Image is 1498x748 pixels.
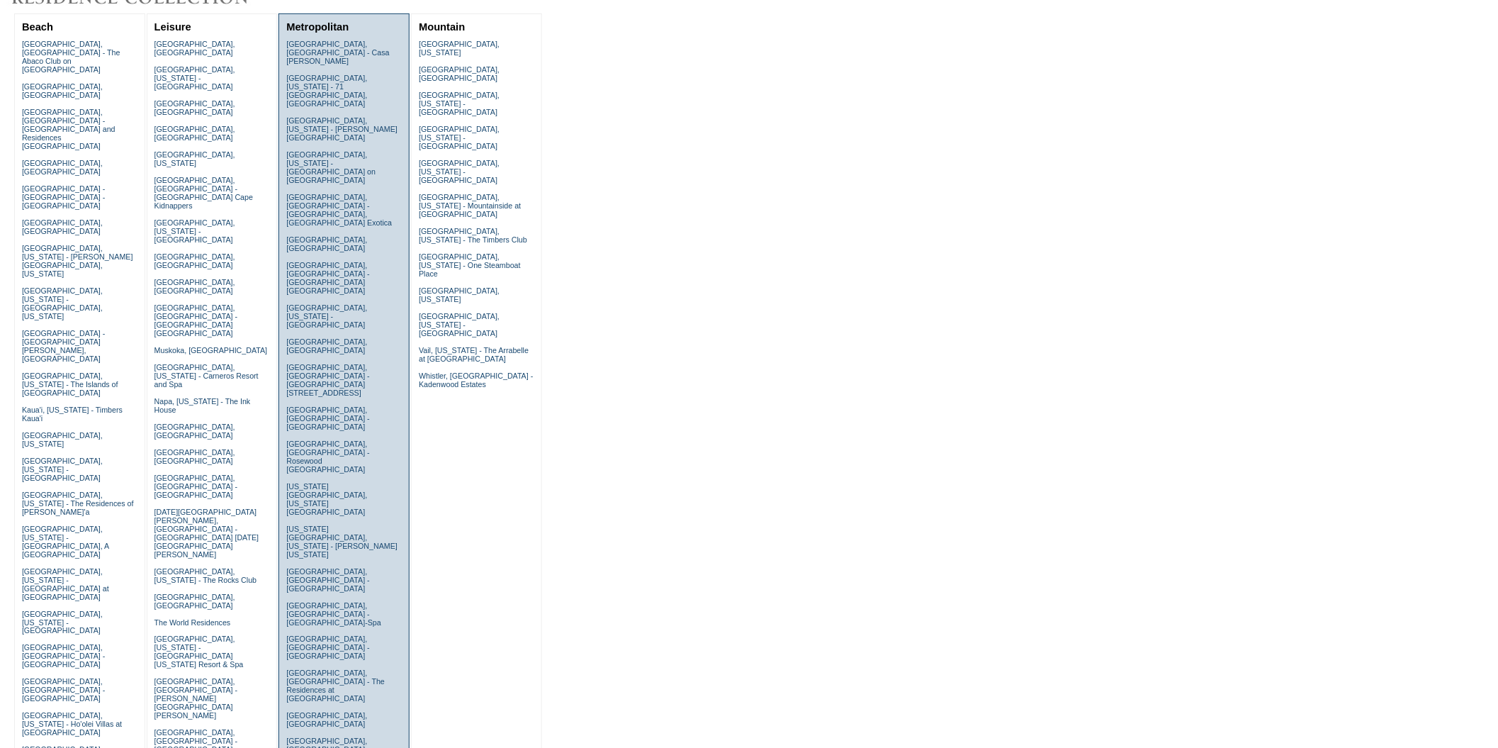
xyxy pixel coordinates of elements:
[22,40,120,74] a: [GEOGRAPHIC_DATA], [GEOGRAPHIC_DATA] - The Abaco Club on [GEOGRAPHIC_DATA]
[22,567,109,601] a: [GEOGRAPHIC_DATA], [US_STATE] - [GEOGRAPHIC_DATA] at [GEOGRAPHIC_DATA]
[419,372,533,389] a: Whistler, [GEOGRAPHIC_DATA] - Kadenwood Estates
[419,312,500,337] a: [GEOGRAPHIC_DATA], [US_STATE] - [GEOGRAPHIC_DATA]
[419,252,521,278] a: [GEOGRAPHIC_DATA], [US_STATE] - One Steamboat Place
[286,635,369,661] a: [GEOGRAPHIC_DATA], [GEOGRAPHIC_DATA] - [GEOGRAPHIC_DATA]
[154,252,235,269] a: [GEOGRAPHIC_DATA], [GEOGRAPHIC_DATA]
[419,40,500,57] a: [GEOGRAPHIC_DATA], [US_STATE]
[419,227,527,244] a: [GEOGRAPHIC_DATA], [US_STATE] - The Timbers Club
[154,303,237,337] a: [GEOGRAPHIC_DATA], [GEOGRAPHIC_DATA] - [GEOGRAPHIC_DATA] [GEOGRAPHIC_DATA]
[154,65,235,91] a: [GEOGRAPHIC_DATA], [US_STATE] - [GEOGRAPHIC_DATA]
[154,567,257,584] a: [GEOGRAPHIC_DATA], [US_STATE] - The Rocks Club
[154,448,235,465] a: [GEOGRAPHIC_DATA], [GEOGRAPHIC_DATA]
[286,482,367,516] a: [US_STATE][GEOGRAPHIC_DATA], [US_STATE][GEOGRAPHIC_DATA]
[154,218,235,244] a: [GEOGRAPHIC_DATA], [US_STATE] - [GEOGRAPHIC_DATA]
[22,406,123,423] a: Kaua'i, [US_STATE] - Timbers Kaua'i
[154,618,231,627] a: The World Residences
[286,193,392,227] a: [GEOGRAPHIC_DATA], [GEOGRAPHIC_DATA] - [GEOGRAPHIC_DATA], [GEOGRAPHIC_DATA] Exotica
[154,176,253,210] a: [GEOGRAPHIC_DATA], [GEOGRAPHIC_DATA] - [GEOGRAPHIC_DATA] Cape Kidnappers
[22,372,118,397] a: [GEOGRAPHIC_DATA], [US_STATE] - The Islands of [GEOGRAPHIC_DATA]
[22,159,103,176] a: [GEOGRAPHIC_DATA], [GEOGRAPHIC_DATA]
[419,125,500,150] a: [GEOGRAPHIC_DATA], [US_STATE] - [GEOGRAPHIC_DATA]
[154,397,251,414] a: Napa, [US_STATE] - The Ink House
[419,21,465,33] a: Mountain
[22,457,103,482] a: [GEOGRAPHIC_DATA], [US_STATE] - [GEOGRAPHIC_DATA]
[154,99,235,116] a: [GEOGRAPHIC_DATA], [GEOGRAPHIC_DATA]
[154,346,267,355] a: Muskoka, [GEOGRAPHIC_DATA]
[286,40,389,65] a: [GEOGRAPHIC_DATA], [GEOGRAPHIC_DATA] - Casa [PERSON_NAME]
[154,678,237,720] a: [GEOGRAPHIC_DATA], [GEOGRAPHIC_DATA] - [PERSON_NAME][GEOGRAPHIC_DATA][PERSON_NAME]
[286,116,398,142] a: [GEOGRAPHIC_DATA], [US_STATE] - [PERSON_NAME][GEOGRAPHIC_DATA]
[22,431,103,448] a: [GEOGRAPHIC_DATA], [US_STATE]
[154,40,235,57] a: [GEOGRAPHIC_DATA], [GEOGRAPHIC_DATA]
[22,525,109,559] a: [GEOGRAPHIC_DATA], [US_STATE] - [GEOGRAPHIC_DATA], A [GEOGRAPHIC_DATA]
[419,346,529,363] a: Vail, [US_STATE] - The Arrabelle at [GEOGRAPHIC_DATA]
[419,286,500,303] a: [GEOGRAPHIC_DATA], [US_STATE]
[286,337,367,355] a: [GEOGRAPHIC_DATA], [GEOGRAPHIC_DATA]
[286,74,367,108] a: [GEOGRAPHIC_DATA], [US_STATE] - 71 [GEOGRAPHIC_DATA], [GEOGRAPHIC_DATA]
[286,567,369,593] a: [GEOGRAPHIC_DATA], [GEOGRAPHIC_DATA] - [GEOGRAPHIC_DATA]
[286,261,369,295] a: [GEOGRAPHIC_DATA], [GEOGRAPHIC_DATA] - [GEOGRAPHIC_DATA] [GEOGRAPHIC_DATA]
[154,635,244,669] a: [GEOGRAPHIC_DATA], [US_STATE] - [GEOGRAPHIC_DATA] [US_STATE] Resort & Spa
[419,91,500,116] a: [GEOGRAPHIC_DATA], [US_STATE] - [GEOGRAPHIC_DATA]
[286,235,367,252] a: [GEOGRAPHIC_DATA], [GEOGRAPHIC_DATA]
[286,712,367,729] a: [GEOGRAPHIC_DATA], [GEOGRAPHIC_DATA]
[286,150,376,184] a: [GEOGRAPHIC_DATA], [US_STATE] - [GEOGRAPHIC_DATA] on [GEOGRAPHIC_DATA]
[22,712,122,737] a: [GEOGRAPHIC_DATA], [US_STATE] - Ho'olei Villas at [GEOGRAPHIC_DATA]
[154,423,235,440] a: [GEOGRAPHIC_DATA], [GEOGRAPHIC_DATA]
[419,65,500,82] a: [GEOGRAPHIC_DATA], [GEOGRAPHIC_DATA]
[22,184,105,210] a: [GEOGRAPHIC_DATA] - [GEOGRAPHIC_DATA] - [GEOGRAPHIC_DATA]
[286,303,367,329] a: [GEOGRAPHIC_DATA], [US_STATE] - [GEOGRAPHIC_DATA]
[22,218,103,235] a: [GEOGRAPHIC_DATA], [GEOGRAPHIC_DATA]
[22,491,134,516] a: [GEOGRAPHIC_DATA], [US_STATE] - The Residences of [PERSON_NAME]'a
[154,278,235,295] a: [GEOGRAPHIC_DATA], [GEOGRAPHIC_DATA]
[286,525,398,559] a: [US_STATE][GEOGRAPHIC_DATA], [US_STATE] - [PERSON_NAME] [US_STATE]
[154,363,259,389] a: [GEOGRAPHIC_DATA], [US_STATE] - Carneros Resort and Spa
[286,440,369,474] a: [GEOGRAPHIC_DATA], [GEOGRAPHIC_DATA] - Rosewood [GEOGRAPHIC_DATA]
[286,21,349,33] a: Metropolitan
[22,610,103,635] a: [GEOGRAPHIC_DATA], [US_STATE] - [GEOGRAPHIC_DATA]
[154,21,191,33] a: Leisure
[286,363,369,397] a: [GEOGRAPHIC_DATA], [GEOGRAPHIC_DATA] - [GEOGRAPHIC_DATA][STREET_ADDRESS]
[154,474,237,499] a: [GEOGRAPHIC_DATA], [GEOGRAPHIC_DATA] - [GEOGRAPHIC_DATA]
[419,193,521,218] a: [GEOGRAPHIC_DATA], [US_STATE] - Mountainside at [GEOGRAPHIC_DATA]
[154,508,259,559] a: [DATE][GEOGRAPHIC_DATA][PERSON_NAME], [GEOGRAPHIC_DATA] - [GEOGRAPHIC_DATA] [DATE][GEOGRAPHIC_DAT...
[22,82,103,99] a: [GEOGRAPHIC_DATA], [GEOGRAPHIC_DATA]
[419,159,500,184] a: [GEOGRAPHIC_DATA], [US_STATE] - [GEOGRAPHIC_DATA]
[22,21,53,33] a: Beach
[286,669,385,703] a: [GEOGRAPHIC_DATA], [GEOGRAPHIC_DATA] - The Residences at [GEOGRAPHIC_DATA]
[154,150,235,167] a: [GEOGRAPHIC_DATA], [US_STATE]
[286,406,369,431] a: [GEOGRAPHIC_DATA], [GEOGRAPHIC_DATA] - [GEOGRAPHIC_DATA]
[22,286,103,320] a: [GEOGRAPHIC_DATA], [US_STATE] - [GEOGRAPHIC_DATA], [US_STATE]
[286,601,381,627] a: [GEOGRAPHIC_DATA], [GEOGRAPHIC_DATA] - [GEOGRAPHIC_DATA]-Spa
[22,244,133,278] a: [GEOGRAPHIC_DATA], [US_STATE] - [PERSON_NAME][GEOGRAPHIC_DATA], [US_STATE]
[22,644,105,669] a: [GEOGRAPHIC_DATA], [GEOGRAPHIC_DATA] - [GEOGRAPHIC_DATA]
[22,329,105,363] a: [GEOGRAPHIC_DATA] - [GEOGRAPHIC_DATA][PERSON_NAME], [GEOGRAPHIC_DATA]
[154,593,235,610] a: [GEOGRAPHIC_DATA], [GEOGRAPHIC_DATA]
[22,108,116,150] a: [GEOGRAPHIC_DATA], [GEOGRAPHIC_DATA] - [GEOGRAPHIC_DATA] and Residences [GEOGRAPHIC_DATA]
[22,678,105,703] a: [GEOGRAPHIC_DATA], [GEOGRAPHIC_DATA] - [GEOGRAPHIC_DATA]
[154,125,235,142] a: [GEOGRAPHIC_DATA], [GEOGRAPHIC_DATA]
